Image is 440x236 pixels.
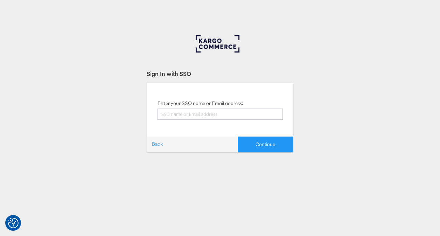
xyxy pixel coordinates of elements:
[158,100,243,107] label: Enter your SSO name or Email address:
[8,218,19,228] button: Consent Preferences
[147,70,294,78] div: Sign In with SSO
[147,138,168,151] a: Back
[238,137,293,152] button: Continue
[8,218,19,228] img: Revisit consent button
[158,109,283,120] input: SSO name or Email address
